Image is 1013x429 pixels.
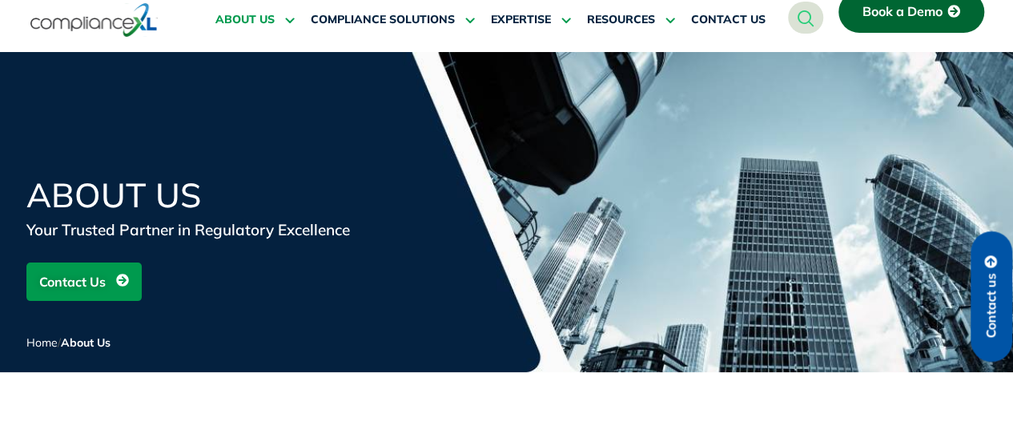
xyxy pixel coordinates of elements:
span: COMPLIANCE SOLUTIONS [311,13,455,27]
a: EXPERTISE [491,1,571,39]
a: Home [26,335,58,350]
a: COMPLIANCE SOLUTIONS [311,1,475,39]
a: navsearch-button [788,2,823,34]
span: CONTACT US [691,13,766,27]
a: Contact us [971,231,1012,362]
a: ABOUT US [215,1,295,39]
span: ABOUT US [215,13,275,27]
h1: About Us [26,178,411,212]
span: Book a Demo [862,5,943,19]
span: Contact us [984,273,999,338]
div: Your Trusted Partner in Regulatory Excellence [26,219,411,241]
a: RESOURCES [587,1,675,39]
span: Contact Us [39,267,106,297]
span: RESOURCES [587,13,655,27]
span: About Us [61,335,111,350]
img: logo-one.svg [30,2,158,38]
a: Contact Us [26,263,142,301]
span: EXPERTISE [491,13,551,27]
span: / [26,335,111,350]
a: CONTACT US [691,1,766,39]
